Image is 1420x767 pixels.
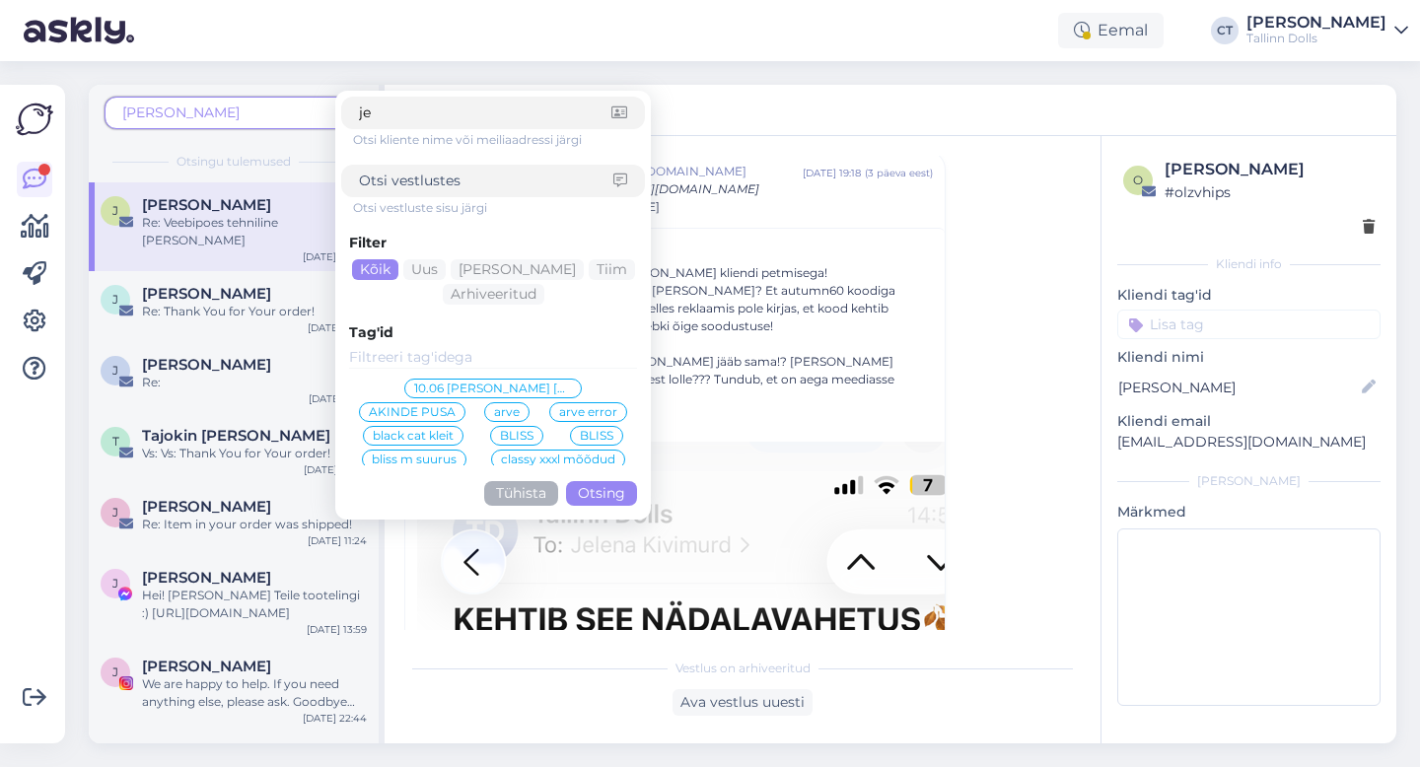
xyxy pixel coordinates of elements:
div: [DATE] 22:09 [304,462,367,477]
div: # olzvhips [1165,181,1375,203]
span: J [112,203,118,218]
div: Re: Thank You for Your order! [142,303,367,320]
span: bliss m suurus [372,453,457,465]
span: Jelena Kivimurd [142,196,271,214]
span: J [112,363,118,378]
span: Vestlus on arhiveeritud [675,660,811,677]
div: [DATE] 13:59 [307,622,367,637]
p: Märkmed [1117,502,1381,523]
input: Lisa nimi [1118,377,1358,398]
span: T [112,434,119,449]
span: black cat kleit [373,430,454,442]
span: Jelena Ignatjeva [142,285,271,303]
div: Otsi vestluste sisu järgi [353,199,645,217]
input: Otsi vestlustes [359,171,613,191]
div: ( 3 päeva eest ) [865,166,933,180]
span: Otsingu tulemused [177,153,291,171]
input: Otsi kliente [359,103,611,123]
div: Re: Item in your order was shipped! [142,516,367,533]
span: J [112,576,118,591]
a: [PERSON_NAME]Tallinn Dolls [1246,15,1408,46]
span: J [112,292,118,307]
div: Tallinn Dolls [1246,31,1386,46]
span: J [112,505,118,520]
p: Kliendi nimi [1117,347,1381,368]
p: Kliendi tag'id [1117,285,1381,306]
p: [EMAIL_ADDRESS][DOMAIN_NAME] [1117,432,1381,453]
span: Jelena Jelena [142,569,271,587]
span: AKINDE PUSA [369,406,456,418]
div: [DATE] 11:36 [309,391,367,406]
div: CT [1211,17,1239,44]
div: Otsi kliente nime või meiliaadressi järgi [353,131,645,149]
span: Tajokin Jelena [142,427,330,445]
input: Filtreeri tag'idega [349,347,637,369]
div: [PERSON_NAME] [1165,158,1375,181]
div: Saadan screenshot pilte ka [417,335,933,353]
div: Vahet ei ole kas selle koodiga või [PERSON_NAME] jääb sama!? [PERSON_NAME] valetate [PERSON_NAME]... [417,353,933,406]
span: o [1133,173,1143,187]
span: [EMAIL_ADDRESS][DOMAIN_NAME] [529,163,803,180]
div: Kliendi info [1117,255,1381,273]
div: Tere! [417,246,933,264]
div: Vs: Vs: Thank You for Your order! [142,445,367,462]
p: Kliendi email [1117,411,1381,432]
div: Vaadake üle, mis kirja [PERSON_NAME] [PERSON_NAME]? Et autumn60 koodiga kehtib -60% laotoodetele,... [417,282,933,335]
div: Filter [349,233,637,253]
span: Jelena Tops [142,498,271,516]
div: Re: [142,374,367,391]
div: We are happy to help. If you need anything else, please ask. Goodbye and have a great day! [142,675,367,711]
div: Eemal [1058,13,1164,48]
span: [PERSON_NAME] [122,104,240,121]
span: Jelena Šišina [142,356,271,374]
div: Tag'id [349,322,637,343]
div: Re: Veebipoes tehniline [PERSON_NAME] [142,214,367,249]
div: [DATE] 18:01 [308,320,367,335]
div: [PERSON_NAME] [1246,15,1386,31]
div: [PERSON_NAME] [1117,472,1381,490]
div: Ava vestlus uuesti [673,689,813,716]
img: Askly Logo [16,101,53,138]
span: Jelena [142,658,271,675]
div: [DATE] 22:44 [303,711,367,726]
span: J [112,664,118,679]
div: Kõik [352,259,398,280]
div: Tegemist ei ole ju tehnilise rikega [PERSON_NAME] kliendi petmisega! [417,264,933,282]
div: [DATE] 20:46 [303,249,367,264]
div: [DATE] 11:24 [308,533,367,548]
input: Lisa tag [1117,310,1381,339]
div: Hei! [PERSON_NAME] Teile tootelingi :) [URL][DOMAIN_NAME] [142,587,367,622]
div: [DATE] 19:18 [803,166,861,180]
